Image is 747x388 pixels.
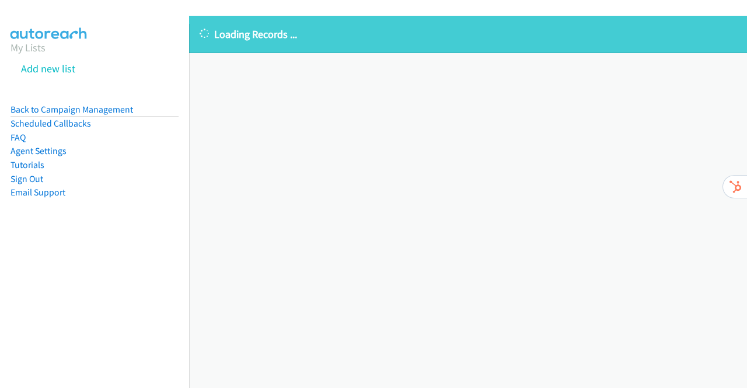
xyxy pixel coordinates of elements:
a: My Lists [11,41,46,54]
a: Email Support [11,187,65,198]
a: Tutorials [11,159,44,170]
a: Back to Campaign Management [11,104,133,115]
p: Loading Records ... [200,26,736,42]
a: FAQ [11,132,26,143]
a: Scheduled Callbacks [11,118,91,129]
a: Add new list [21,62,75,75]
a: Sign Out [11,173,43,184]
a: Agent Settings [11,145,67,156]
